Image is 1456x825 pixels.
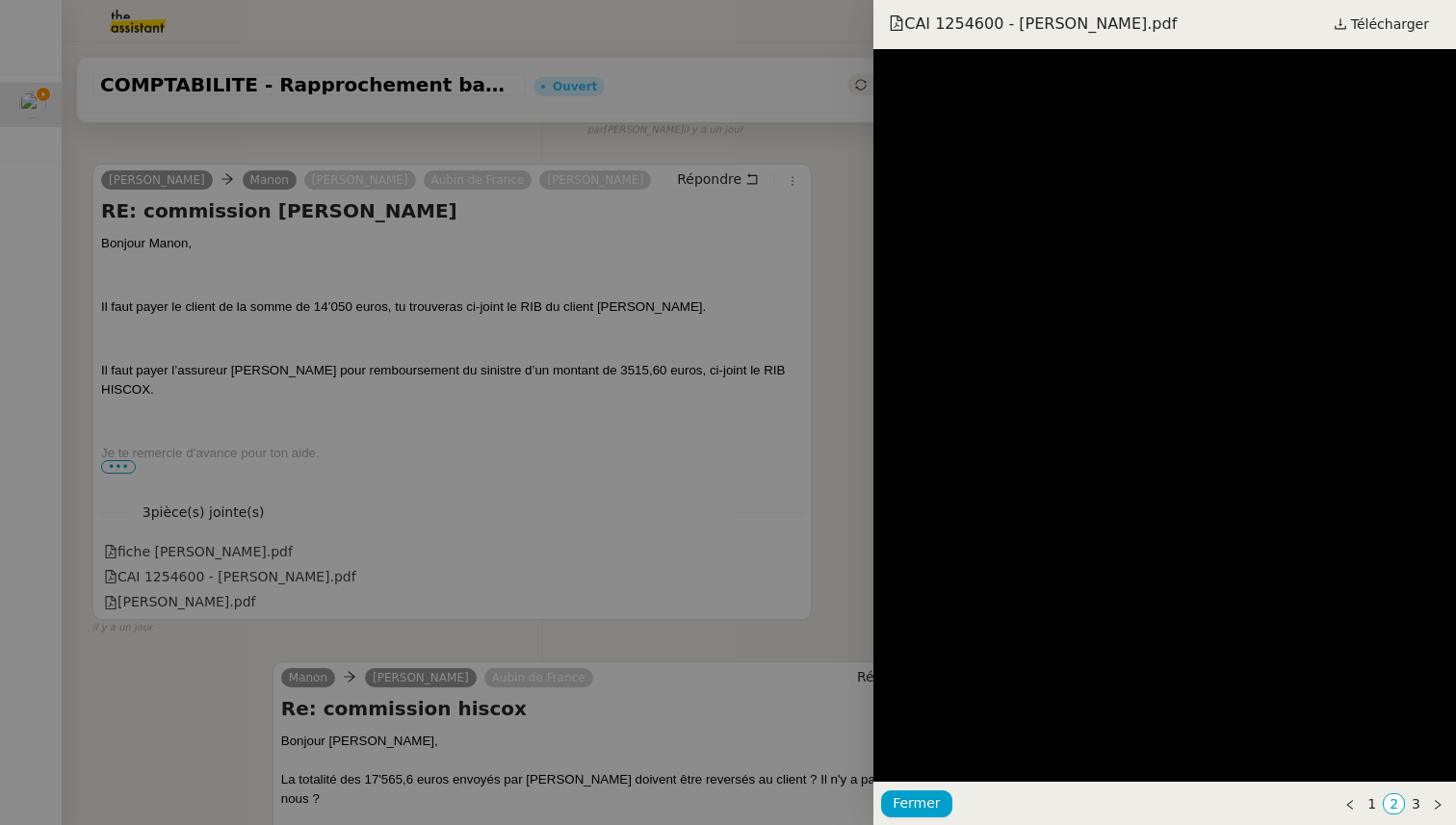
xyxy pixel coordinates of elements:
[893,792,940,814] span: Fermer
[1383,793,1405,814] li: 2
[881,790,951,817] button: Fermer
[889,13,1177,35] span: CAI 1254600 - [PERSON_NAME].pdf
[1427,793,1448,814] button: Page suivante
[1406,794,1426,813] a: 3
[1361,793,1383,814] li: 1
[1362,794,1382,813] a: 1
[1339,793,1361,814] button: Page précédente
[1351,12,1429,37] span: Télécharger
[1384,794,1404,813] a: 2
[1322,11,1441,38] a: Télécharger
[1405,793,1427,814] li: 3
